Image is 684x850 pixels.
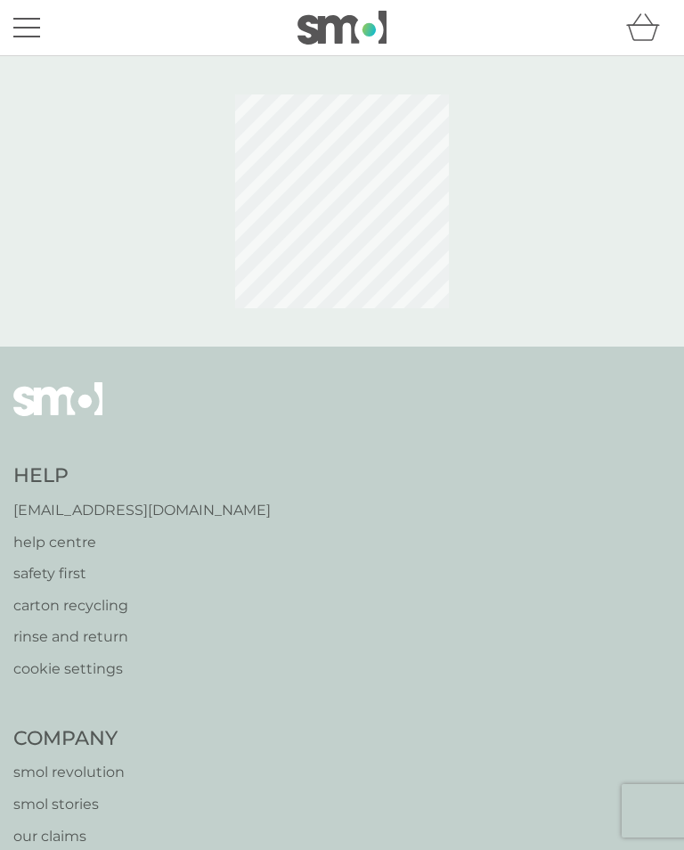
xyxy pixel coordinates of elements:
[13,825,204,848] a: our claims
[13,531,271,554] a: help centre
[13,625,271,649] a: rinse and return
[626,10,671,45] div: basket
[13,562,271,585] a: safety first
[13,594,271,617] a: carton recycling
[297,11,387,45] img: smol
[13,382,102,443] img: smol
[13,499,271,522] a: [EMAIL_ADDRESS][DOMAIN_NAME]
[13,462,271,490] h4: Help
[13,725,204,753] h4: Company
[13,793,204,816] a: smol stories
[13,11,40,45] button: menu
[13,658,271,681] a: cookie settings
[13,761,204,784] a: smol revolution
